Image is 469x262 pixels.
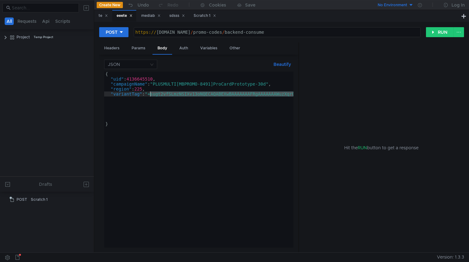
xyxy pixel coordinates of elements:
[194,12,216,19] div: Scratch 1
[174,42,193,54] div: Auth
[169,12,185,19] div: sdsss
[40,17,51,25] button: Api
[31,195,48,204] div: Scratch 1
[5,17,14,25] button: All
[39,180,52,188] div: Drafts
[17,195,27,204] span: POST
[34,32,53,42] div: Temp Project
[16,17,38,25] button: Requests
[127,42,150,54] div: Params
[437,253,464,262] span: Version: 1.3.3
[452,1,465,9] div: Log In
[426,27,454,37] button: RUN
[152,42,172,55] div: Body
[53,17,72,25] button: Scripts
[378,2,407,8] div: No Environment
[99,42,124,54] div: Headers
[117,12,133,19] div: eeete
[123,0,153,10] button: Undo
[99,12,108,19] div: te
[141,12,161,19] div: mediab
[106,29,118,36] div: POST
[225,42,245,54] div: Other
[97,2,123,8] button: Create New
[245,3,255,7] div: Save
[17,32,30,42] div: Project
[99,27,128,37] button: POST
[358,145,367,151] span: RUN
[153,0,183,10] button: Redo
[12,4,75,11] input: Search...
[167,1,178,9] div: Redo
[271,61,293,68] button: Beautify
[138,1,149,9] div: Undo
[195,42,222,54] div: Variables
[344,144,418,151] span: Hit the button to get a response
[209,1,226,9] div: Cookies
